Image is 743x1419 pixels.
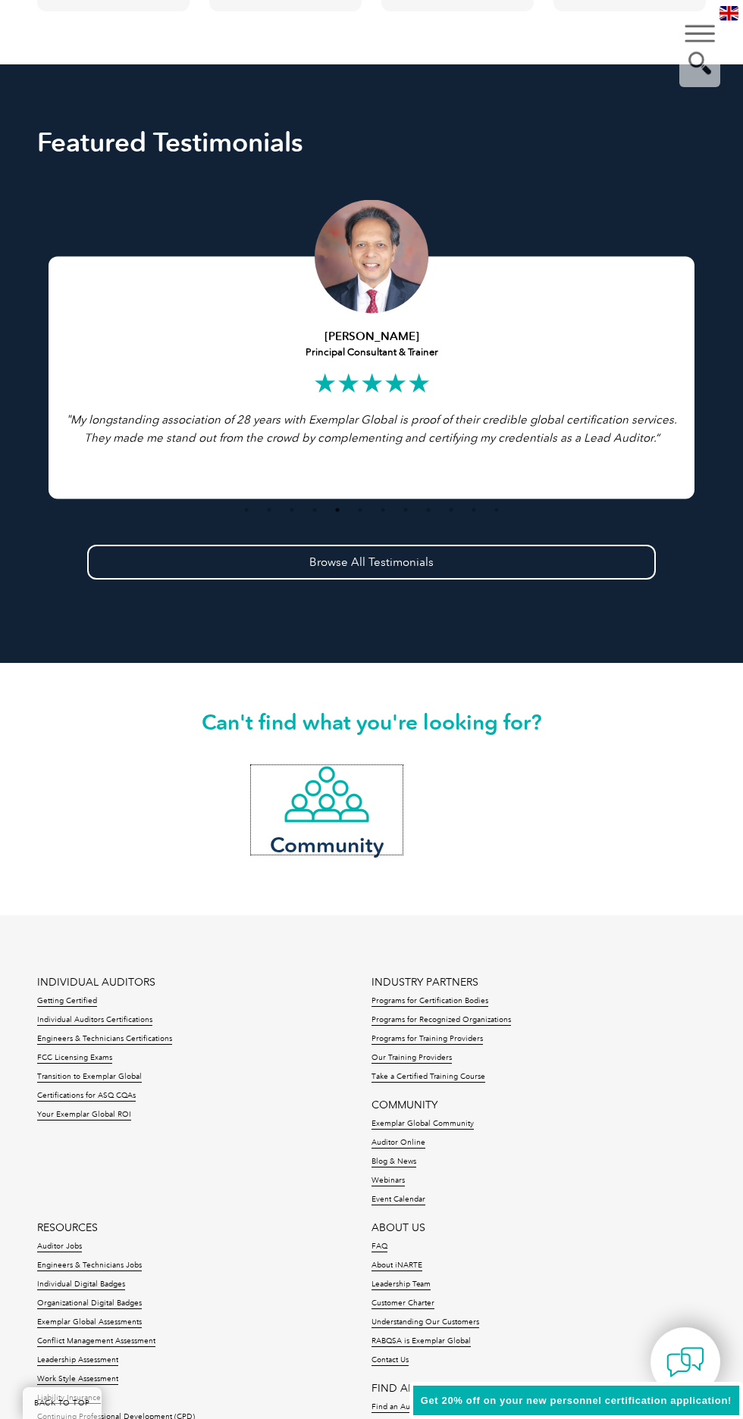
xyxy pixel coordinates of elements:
a: Individual Digital Badges [37,1280,125,1290]
a: INDUSTRY PARTNERS [371,976,478,989]
h2: ★★★★★ [60,371,683,395]
a: Certifications for ASQ CQAs [37,1091,136,1102]
button: 2 of 12 [262,502,277,517]
a: Auditor Jobs [37,1242,82,1252]
a: Leadership Team [371,1280,431,1290]
h5: Principal Consultant & Trainer [60,329,683,360]
a: Event Calendar [371,1195,425,1205]
a: Take a Certified Training Course [371,1072,485,1083]
a: Community [251,765,403,855]
a: Contact Us [371,1355,409,1366]
a: Our Training Providers [371,1053,452,1064]
a: Webinars [371,1176,405,1186]
a: RESOURCES [37,1221,98,1234]
a: Exemplar Global Assessments [37,1317,142,1328]
a: Browse All Testimonials [87,545,656,580]
img: en [719,6,738,20]
h3: Community [265,836,389,855]
a: Understanding Our Customers [371,1317,479,1328]
button: 12 of 12 [489,502,504,517]
button: 10 of 12 [444,502,459,517]
a: Organizational Digital Badges [37,1299,142,1309]
a: Programs for Certification Bodies [371,996,488,1007]
a: FIND AN AUDITOR / TRAINING PROVIDER [371,1382,582,1395]
button: 11 of 12 [466,502,481,517]
a: Auditor Online [371,1138,425,1149]
img: contact-chat.png [666,1343,704,1381]
a: Getting Certified [37,996,97,1007]
a: Transition to Exemplar Global [37,1072,142,1083]
a: Find an Auditor [371,1402,427,1413]
a: Programs for Recognized Organizations [371,1015,511,1026]
a: About iNARTE [371,1261,422,1271]
a: Customer Charter [371,1299,434,1309]
button: 4 of 12 [307,502,322,517]
button: 9 of 12 [421,502,436,517]
button: 6 of 12 [353,502,368,517]
a: Leadership Assessment [37,1355,118,1366]
a: Work Style Assessment [37,1374,118,1385]
a: Engineers & Technicians Certifications [37,1034,172,1045]
a: Individual Auditors Certifications [37,1015,152,1026]
span: My longstanding association of 28 years with Exemplar Global is proof of their credible global ce... [71,413,677,445]
a: RABQSA is Exemplar Global [371,1336,471,1347]
h2: Can't find what you're looking for? [37,709,706,735]
button: 8 of 12 [398,502,413,517]
a: Your Exemplar Global ROI [37,1110,131,1121]
span: " [66,412,71,427]
strong: [PERSON_NAME] [324,330,419,343]
a: ABOUT US [371,1221,425,1234]
a: COMMUNITY [371,1099,437,1111]
button: 5 of 12 [330,502,345,517]
span: Get 20% off on your new personnel certification application! [421,1395,732,1406]
button: 1 of 12 [239,502,254,517]
a: INDIVIDUAL AUDITORS [37,976,155,989]
a: Exemplar Global Community [371,1119,474,1130]
a: Engineers & Technicians Jobs [37,1261,142,1271]
img: icon-community.webp [284,765,371,824]
a: Blog & News [371,1157,416,1167]
a: Programs for Training Providers [371,1034,483,1045]
button: 7 of 12 [375,502,390,517]
a: FAQ [371,1242,387,1252]
a: FCC Licensing Exams [37,1053,112,1064]
button: 3 of 12 [284,502,299,517]
a: Conflict Management Assessment [37,1336,155,1347]
a: BACK TO TOP [23,1387,102,1419]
